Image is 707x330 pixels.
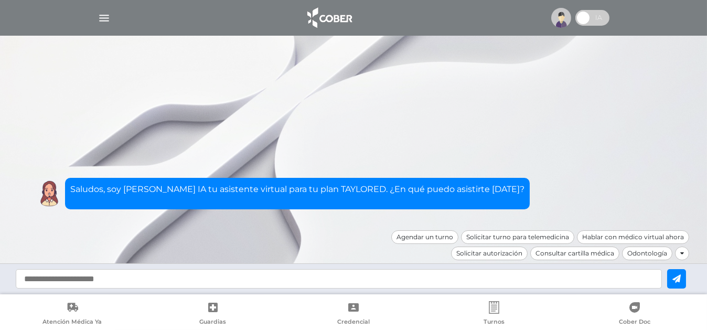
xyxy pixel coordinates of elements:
img: profile-placeholder.svg [551,8,571,28]
a: Guardias [143,301,283,328]
a: Atención Médica Ya [2,301,143,328]
img: Cober IA [36,180,62,207]
span: Atención Médica Ya [43,318,102,327]
span: Guardias [200,318,227,327]
p: Saludos, soy [PERSON_NAME] IA tu asistente virtual para tu plan TAYLORED. ¿En qué puedo asistirte... [70,183,524,196]
div: Agendar un turno [391,230,458,244]
span: Cober Doc [619,318,650,327]
a: Turnos [424,301,564,328]
span: Credencial [337,318,370,327]
div: Solicitar autorización [451,247,528,260]
div: Solicitar turno para telemedicina [461,230,574,244]
img: Cober_menu-lines-white.svg [98,12,111,25]
a: Cober Doc [564,301,705,328]
img: logo_cober_home-white.png [302,5,357,30]
span: Turnos [484,318,505,327]
a: Credencial [283,301,424,328]
div: Hablar con médico virtual ahora [577,230,689,244]
div: Odontología [622,247,672,260]
div: Consultar cartilla médica [530,247,619,260]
